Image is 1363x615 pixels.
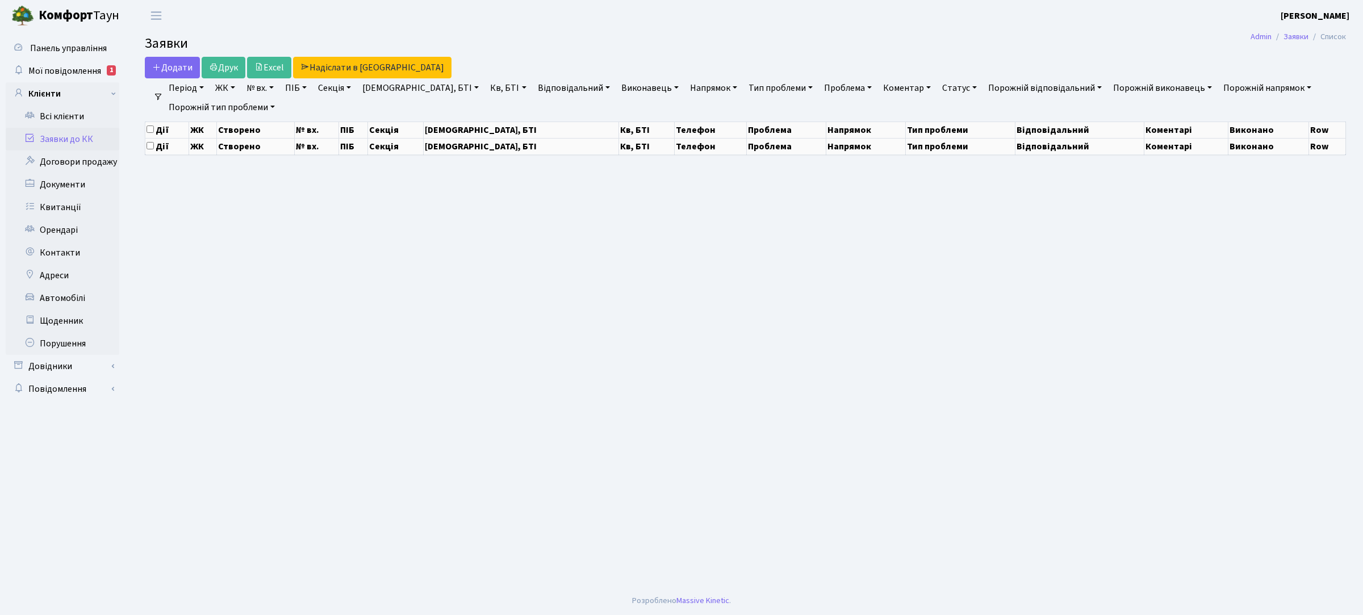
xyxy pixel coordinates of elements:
[6,378,119,400] a: Повідомлення
[30,42,107,55] span: Панель управління
[6,82,119,105] a: Клієнти
[1234,25,1363,49] nav: breadcrumb
[28,65,101,77] span: Мої повідомлення
[164,78,208,98] a: Період
[6,105,119,128] a: Всі клієнти
[189,122,216,138] th: ЖК
[1281,10,1349,22] b: [PERSON_NAME]
[217,122,294,138] th: Створено
[486,78,530,98] a: Кв, БТІ
[164,98,279,117] a: Порожній тип проблеми
[39,6,119,26] span: Таун
[632,595,731,607] div: Розроблено .
[617,78,683,98] a: Виконавець
[6,196,119,219] a: Квитанції
[145,57,200,78] a: Додати
[826,138,906,154] th: Напрямок
[906,138,1015,154] th: Тип проблеми
[685,78,742,98] a: Напрямок
[826,122,906,138] th: Напрямок
[313,78,356,98] a: Секція
[423,138,619,154] th: [DEMOGRAPHIC_DATA], БТІ
[339,138,368,154] th: ПІБ
[674,138,747,154] th: Телефон
[6,332,119,355] a: Порушення
[820,78,876,98] a: Проблема
[11,5,34,27] img: logo.png
[1015,138,1144,154] th: Відповідальний
[1219,78,1316,98] a: Порожній напрямок
[358,78,483,98] a: [DEMOGRAPHIC_DATA], БТІ
[1281,9,1349,23] a: [PERSON_NAME]
[242,78,278,98] a: № вх.
[217,138,294,154] th: Створено
[189,138,216,154] th: ЖК
[423,122,619,138] th: [DEMOGRAPHIC_DATA], БТІ
[247,57,291,78] a: Excel
[6,150,119,173] a: Договори продажу
[6,60,119,82] a: Мої повідомлення1
[879,78,935,98] a: Коментар
[6,37,119,60] a: Панель управління
[6,241,119,264] a: Контакти
[107,65,116,76] div: 1
[6,287,119,309] a: Автомобілі
[1228,122,1309,138] th: Виконано
[747,122,826,138] th: Проблема
[39,6,93,24] b: Комфорт
[211,78,240,98] a: ЖК
[294,122,338,138] th: № вх.
[744,78,817,98] a: Тип проблеми
[145,138,189,154] th: Дії
[145,34,188,53] span: Заявки
[6,219,119,241] a: Орендарі
[6,264,119,287] a: Адреси
[1309,122,1346,138] th: Row
[1228,138,1309,154] th: Виконано
[145,122,189,138] th: Дії
[984,78,1106,98] a: Порожній відповідальний
[294,138,338,154] th: № вх.
[368,138,423,154] th: Секція
[938,78,981,98] a: Статус
[1144,138,1228,154] th: Коментарі
[142,6,170,25] button: Переключити навігацію
[1109,78,1216,98] a: Порожній виконавець
[1144,122,1228,138] th: Коментарі
[747,138,826,154] th: Проблема
[619,122,674,138] th: Кв, БТІ
[202,57,245,78] a: Друк
[152,61,193,74] span: Додати
[339,122,368,138] th: ПІБ
[281,78,311,98] a: ПІБ
[293,57,451,78] a: Надіслати в [GEOGRAPHIC_DATA]
[1015,122,1144,138] th: Відповідальний
[1251,31,1272,43] a: Admin
[6,355,119,378] a: Довідники
[368,122,423,138] th: Секція
[1308,31,1346,43] li: Список
[674,122,747,138] th: Телефон
[906,122,1015,138] th: Тип проблеми
[676,595,729,606] a: Massive Kinetic
[1283,31,1308,43] a: Заявки
[533,78,614,98] a: Відповідальний
[619,138,674,154] th: Кв, БТІ
[6,309,119,332] a: Щоденник
[1309,138,1346,154] th: Row
[6,128,119,150] a: Заявки до КК
[6,173,119,196] a: Документи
